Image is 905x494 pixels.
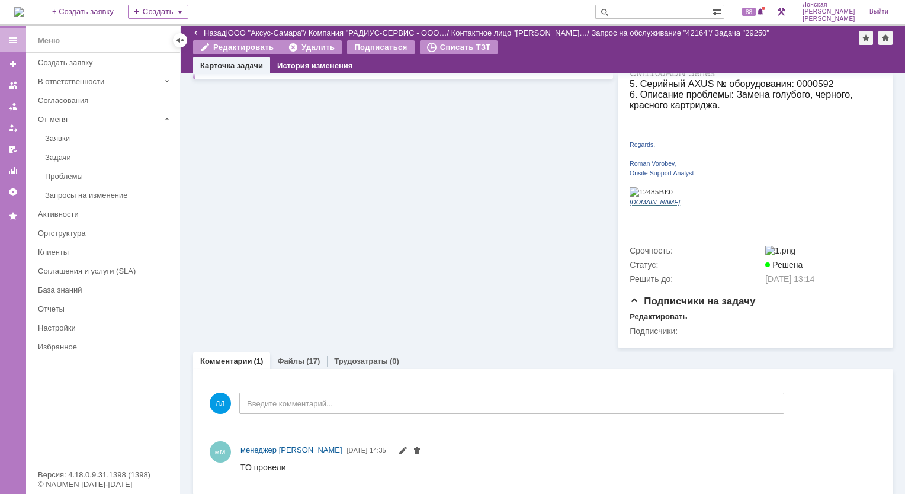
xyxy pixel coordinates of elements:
[22,156,45,163] span: Vorobev
[309,28,451,37] div: /
[630,274,763,284] div: Решить до:
[630,246,763,255] div: Срочность:
[40,129,178,147] a: Заявки
[309,28,447,37] a: Компания "РАДИУС-СЕРВИС - ООО…
[38,248,173,256] div: Клиенты
[173,33,187,47] div: Скрыть меню
[4,182,23,201] a: Настройки
[592,28,711,37] a: Запрос на обслуживание "42164"
[38,342,160,351] div: Избранное
[765,246,795,255] img: 1.png
[878,31,893,45] div: Сделать домашней страницей
[33,300,178,318] a: Отчеты
[630,296,755,307] span: Подписчики на задачу
[240,445,342,454] span: менеджер [PERSON_NAME]
[334,357,388,365] a: Трудозатраты
[204,28,226,37] a: Назад
[38,480,168,488] div: © NAUMEN [DATE]-[DATE]
[4,76,23,95] a: Заявки на командах
[306,357,320,365] div: (17)
[33,205,178,223] a: Активности
[398,447,407,457] span: Редактировать
[33,319,178,337] a: Настройки
[45,191,173,200] div: Запросы на изменение
[712,5,724,17] span: Расширенный поиск
[38,96,173,105] div: Согласования
[742,8,756,16] span: 88
[4,54,23,73] a: Создать заявку
[33,224,178,242] a: Оргструктура
[33,243,178,261] a: Клиенты
[803,15,855,23] span: [PERSON_NAME]
[347,447,368,454] span: [DATE]
[859,31,873,45] div: Добавить в избранное
[45,156,47,163] span: ,
[14,7,24,17] a: Перейти на домашнюю страницу
[33,281,178,299] a: База знаний
[33,53,178,72] a: Создать заявку
[774,5,788,19] a: Перейти в интерфейс администратора
[45,134,173,143] div: Заявки
[714,28,769,37] div: Задача "29250"
[412,447,422,457] span: Удалить
[38,267,173,275] div: Соглашения и услуги (SLA)
[210,393,231,414] span: ЛЛ
[38,58,173,67] div: Создать заявку
[630,312,687,322] div: Редактировать
[128,5,188,19] div: Создать
[630,260,763,270] div: Статус:
[592,28,715,37] div: /
[40,167,178,185] a: Проблемы
[451,28,588,37] a: Контактное лицо "[PERSON_NAME]…
[200,61,263,70] a: Карточка задачи
[4,97,23,116] a: Заявки в моей ответственности
[228,28,309,37] div: /
[254,357,264,365] div: (1)
[451,28,592,37] div: /
[14,7,24,17] img: logo
[228,28,304,37] a: ООО "Аксус-Самара"
[277,357,304,365] a: Файлы
[200,357,252,365] a: Комментарии
[765,260,803,270] span: Решена
[45,172,173,181] div: Проблемы
[38,229,173,238] div: Оргструктура
[370,447,386,454] span: 14:35
[277,61,352,70] a: История изменения
[765,274,814,284] span: [DATE] 13:14
[38,210,173,219] div: Активности
[240,444,342,456] a: менеджер [PERSON_NAME]
[38,115,160,124] div: От меня
[38,286,173,294] div: База знаний
[38,304,173,313] div: Отчеты
[38,323,173,332] div: Настройки
[4,161,23,180] a: Отчеты
[40,186,178,204] a: Запросы на изменение
[45,153,173,162] div: Задачи
[33,262,178,280] a: Соглашения и услуги (SLA)
[38,77,160,86] div: В ответственности
[38,471,168,479] div: Версия: 4.18.0.9.31.1398 (1398)
[803,1,855,8] span: Лонская
[4,140,23,159] a: Мои согласования
[38,34,60,48] div: Меню
[33,91,178,110] a: Согласования
[4,118,23,137] a: Мои заявки
[630,326,763,336] div: Подписчики:
[40,148,178,166] a: Задачи
[226,28,227,37] div: |
[803,8,855,15] span: [PERSON_NAME]
[390,357,399,365] div: (0)
[24,137,25,144] span: ,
